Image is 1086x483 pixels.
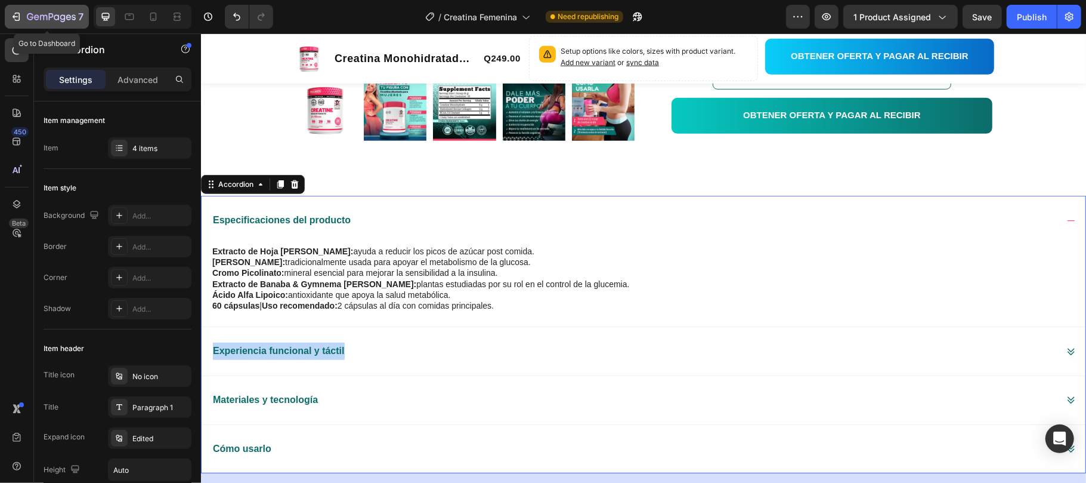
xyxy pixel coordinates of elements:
[132,273,188,284] div: Add...
[44,208,101,224] div: Background
[11,213,152,223] strong: Extracto de Hoja [PERSON_NAME]:
[44,370,75,380] div: Title icon
[117,73,158,86] p: Advanced
[11,235,83,244] strong: Cromo Picolinato:
[44,241,67,252] div: Border
[44,303,71,314] div: Shadow
[10,356,119,377] div: Rich Text Editor. Editing area: main
[11,267,58,277] strong: 60 cápsulas
[542,76,720,87] span: OBTENER OFERTA Y PAGAR AL RECIBIR
[11,224,84,233] strong: [PERSON_NAME]:
[15,146,55,156] div: Accordion
[58,42,159,57] p: Accordion
[1017,11,1047,23] div: Publish
[132,242,188,253] div: Add...
[132,371,188,382] div: No icon
[471,64,791,100] button: <p><span style="font-size:15px;">OBTENER OFERTA Y PAGAR AL RECIBIR</span></p>
[61,267,137,277] strong: Uso recomendado:
[10,307,146,328] div: Rich Text Editor. Editing area: main
[11,213,878,223] p: ayuda a reducir los picos de azúcar post comida.
[558,11,618,22] span: Need republishing
[1007,5,1057,29] button: Publish
[11,234,878,245] p: mineral esencial para mejorar la sensibilidad a la insulina.
[44,402,58,413] div: Title
[44,462,82,478] div: Height
[132,211,188,221] div: Add...
[44,143,58,153] div: Item
[132,304,188,315] div: Add...
[843,5,958,29] button: 1 product assigned
[109,459,191,481] input: Auto
[201,33,1086,483] iframe: Design area
[132,143,188,154] div: 4 items
[12,361,117,371] strong: Materiales y tecnología
[11,246,215,256] strong: Extracto de Banaba & Gymnema [PERSON_NAME]:
[11,257,87,266] strong: Ácido Alfa Lipoico:
[225,5,273,29] div: Undo/Redo
[10,405,72,426] div: Rich Text Editor. Editing area: main
[78,10,83,24] p: 7
[12,312,144,322] strong: Experiencia funcional y táctil
[12,410,70,420] strong: Cómo usarlo
[44,432,85,442] div: Expand icon
[59,73,92,86] p: Settings
[11,127,29,137] div: 450
[11,267,878,278] p: | 2 cápsulas al día con comidas principales.
[12,181,150,192] strong: Especificaciones del producto
[44,272,67,283] div: Corner
[1045,424,1074,453] div: Open Intercom Messenger
[438,11,441,23] span: /
[853,11,931,23] span: 1 product assigned
[44,343,84,354] div: Item header
[444,11,517,23] span: Creatina Femenina
[9,219,29,228] div: Beta
[44,115,105,126] div: Item management
[44,183,76,193] div: Item style
[963,5,1002,29] button: Save
[10,177,151,198] div: Rich Text Editor. Editing area: main
[11,223,878,234] p: tradicionalmente usada para apoyar el metabolismo de la glucosa.
[132,433,188,444] div: Edited
[11,256,878,267] p: antioxidante que apoya la salud metabólica.
[132,402,188,413] div: Paragraph 1
[5,5,89,29] button: 7
[11,245,878,256] p: plantas estudiadas por su rol en el control de la glucemia.
[973,12,992,22] span: Save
